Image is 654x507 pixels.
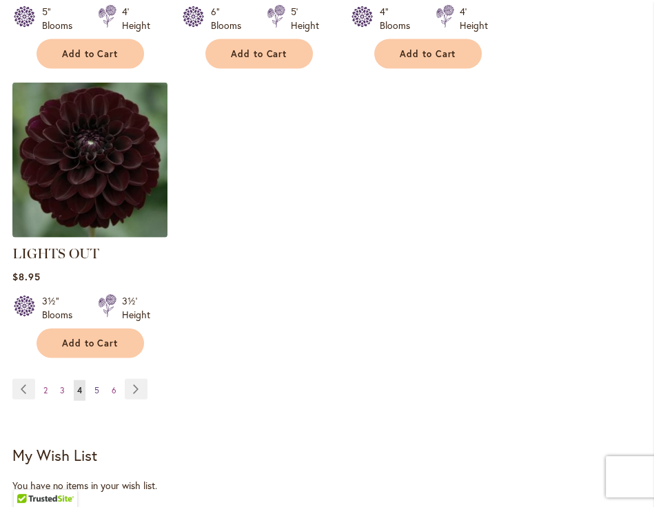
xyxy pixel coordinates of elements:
[40,380,51,401] a: 2
[12,227,167,240] a: LIGHTS OUT
[94,385,99,395] span: 5
[10,458,49,497] iframe: Launch Accessibility Center
[108,380,120,401] a: 6
[42,5,81,32] div: 5" Blooms
[12,445,97,465] strong: My Wish List
[91,380,103,401] a: 5
[60,385,65,395] span: 3
[380,5,419,32] div: 4" Blooms
[43,385,48,395] span: 2
[12,270,41,283] span: $8.95
[37,39,144,69] button: Add to Cart
[291,5,319,32] div: 5' Height
[112,385,116,395] span: 6
[122,5,150,32] div: 4' Height
[374,39,482,69] button: Add to Cart
[12,479,642,493] div: You have no items in your wish list.
[12,245,99,262] a: LIGHTS OUT
[77,385,82,395] span: 4
[42,294,81,322] div: 3½" Blooms
[231,48,287,60] span: Add to Cart
[12,83,167,238] img: LIGHTS OUT
[400,48,456,60] span: Add to Cart
[205,39,313,69] button: Add to Cart
[37,329,144,358] button: Add to Cart
[460,5,488,32] div: 4' Height
[57,380,68,401] a: 3
[211,5,250,32] div: 6" Blooms
[62,338,119,349] span: Add to Cart
[122,294,150,322] div: 3½' Height
[62,48,119,60] span: Add to Cart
